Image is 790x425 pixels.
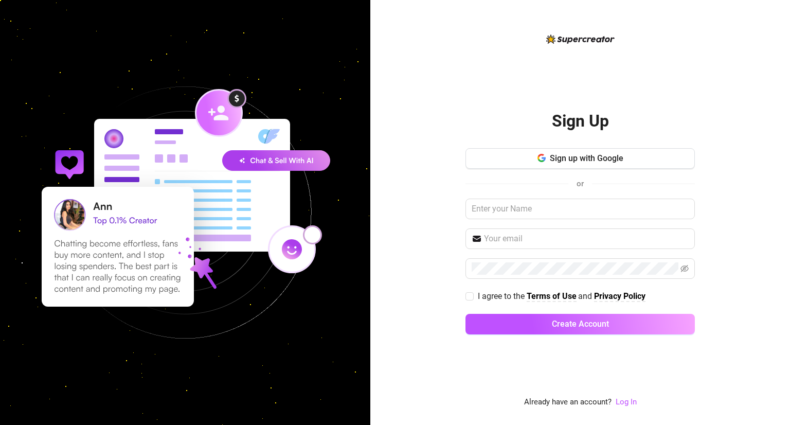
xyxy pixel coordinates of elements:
input: Enter your Name [465,199,695,219]
button: Sign up with Google [465,148,695,169]
a: Privacy Policy [594,291,645,302]
span: eye-invisible [680,264,689,273]
span: and [578,291,594,301]
span: Create Account [552,319,609,329]
span: I agree to the [478,291,527,301]
img: logo-BBDzfeDw.svg [546,34,615,44]
span: Already have an account? [524,396,612,409]
input: Your email [484,233,689,245]
span: or [577,179,584,188]
strong: Privacy Policy [594,291,645,301]
a: Log In [616,397,637,406]
button: Create Account [465,314,695,334]
a: Terms of Use [527,291,577,302]
a: Log In [616,396,637,409]
span: Sign up with Google [550,153,623,163]
h2: Sign Up [552,111,609,132]
img: signup-background-D0MIrEPF.svg [7,34,363,391]
strong: Terms of Use [527,291,577,301]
